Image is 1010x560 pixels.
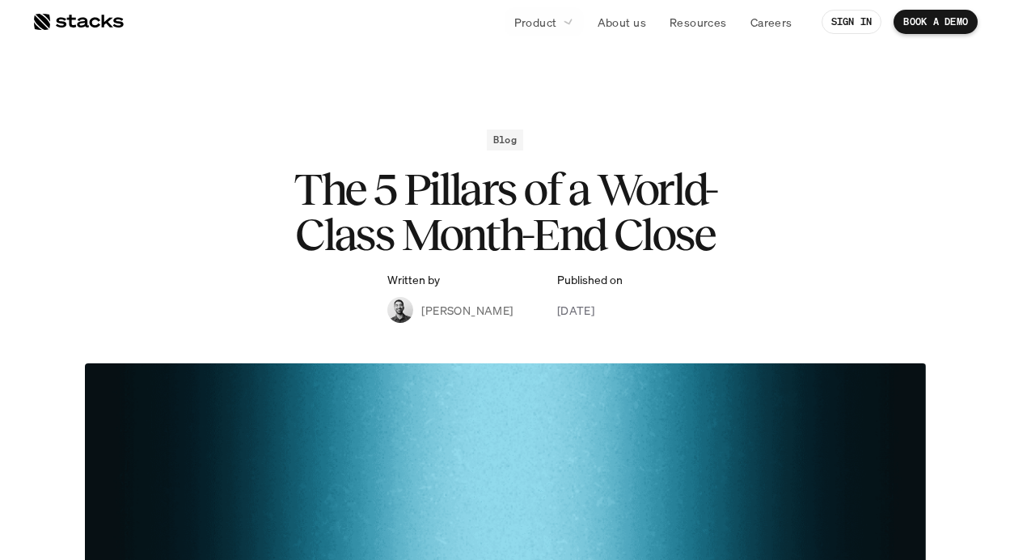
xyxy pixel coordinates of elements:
p: [DATE] [557,302,595,319]
p: Product [514,14,557,31]
p: About us [598,14,646,31]
p: [PERSON_NAME] [421,302,513,319]
p: SIGN IN [831,16,873,28]
a: Careers [741,7,802,36]
a: Resources [660,7,737,36]
p: Written by [387,274,440,287]
a: BOOK A DEMO [894,10,978,34]
p: Published on [557,274,623,287]
p: Careers [750,14,792,31]
a: SIGN IN [822,10,882,34]
p: Resources [670,14,727,31]
h2: The 5 Pillars of a World-Class Month-End Close [182,167,829,257]
a: About us [588,7,656,36]
p: BOOK A DEMO [903,16,968,28]
h2: Blog [493,134,517,146]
